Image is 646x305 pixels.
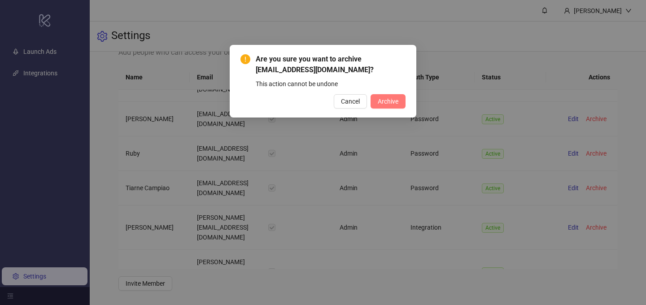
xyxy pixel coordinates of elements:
div: This action cannot be undone [256,79,406,89]
button: Cancel [334,94,367,109]
span: Archive [378,98,398,105]
button: Archive [371,94,406,109]
span: Cancel [341,98,360,105]
span: Are you sure you want to archive [EMAIL_ADDRESS][DOMAIN_NAME]? [256,54,406,75]
span: exclamation-circle [240,54,250,64]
